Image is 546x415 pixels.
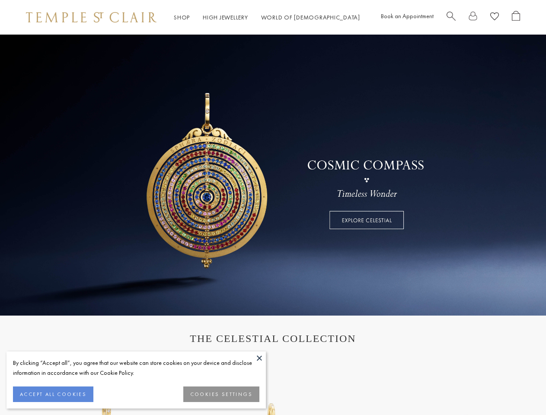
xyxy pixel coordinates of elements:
button: ACCEPT ALL COOKIES [13,386,93,402]
a: Open Shopping Bag [512,11,520,24]
a: View Wishlist [490,11,499,24]
a: World of [DEMOGRAPHIC_DATA]World of [DEMOGRAPHIC_DATA] [261,13,360,21]
a: High JewelleryHigh Jewellery [203,13,248,21]
img: Temple St. Clair [26,12,156,22]
a: Search [447,11,456,24]
div: By clicking “Accept all”, you agree that our website can store cookies on your device and disclos... [13,358,259,378]
a: ShopShop [174,13,190,21]
h1: THE CELESTIAL COLLECTION [35,333,511,345]
button: COOKIES SETTINGS [183,386,259,402]
a: Book an Appointment [381,12,434,20]
nav: Main navigation [174,12,360,23]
